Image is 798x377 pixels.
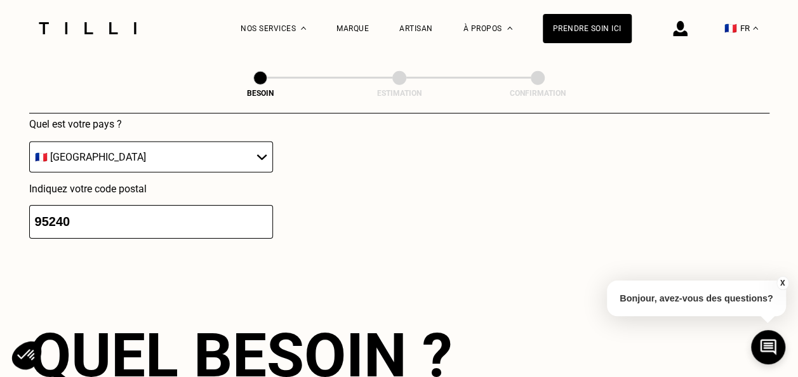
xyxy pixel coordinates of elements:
[29,118,273,130] p: Quel est votre pays ?
[474,89,601,98] div: Confirmation
[34,22,141,34] img: Logo du service de couturière Tilli
[776,276,788,290] button: X
[399,24,433,33] a: Artisan
[753,27,758,30] img: menu déroulant
[507,27,512,30] img: Menu déroulant à propos
[336,89,463,98] div: Estimation
[724,22,737,34] span: 🇫🇷
[607,281,786,316] p: Bonjour, avez-vous des questions?
[197,89,324,98] div: Besoin
[29,205,273,239] input: 75001 or 69008
[29,183,273,195] p: Indiquez votre code postal
[301,27,306,30] img: Menu déroulant
[543,14,632,43] a: Prendre soin ici
[673,21,688,36] img: icône connexion
[336,24,369,33] a: Marque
